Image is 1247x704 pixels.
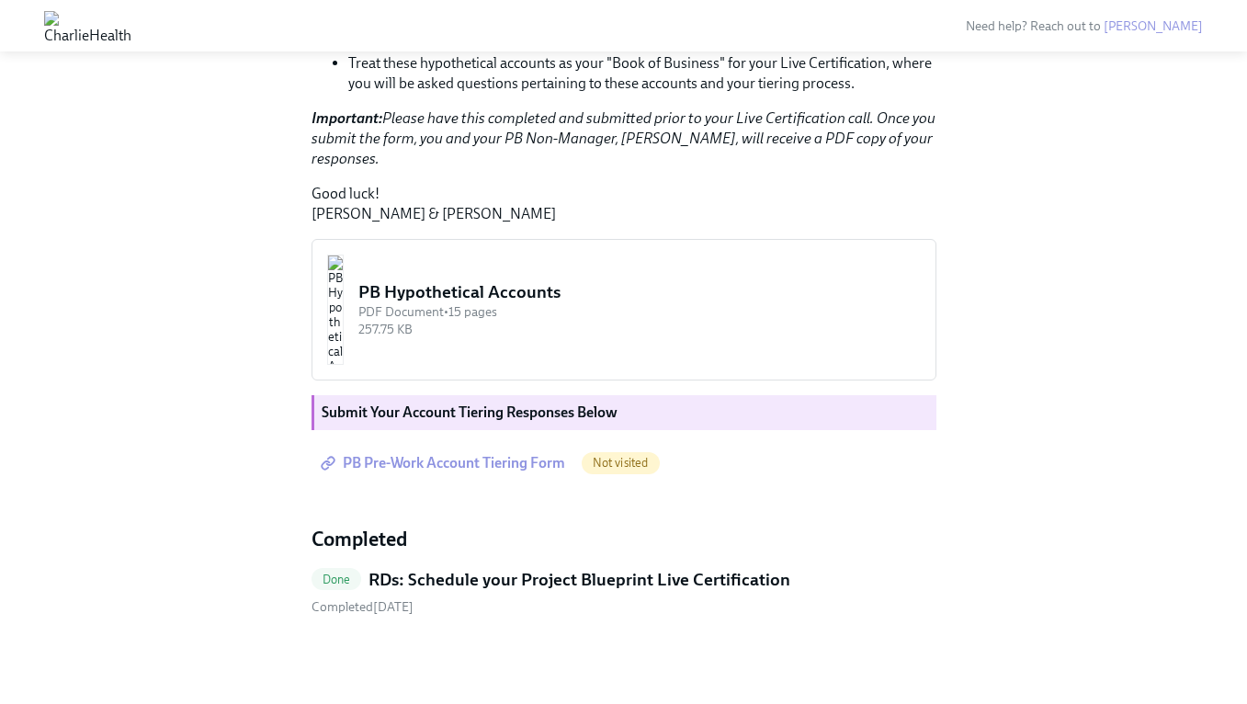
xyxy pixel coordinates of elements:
span: Friday, August 22nd 2025, 11:26 am [312,599,414,615]
img: CharlieHealth [44,11,131,40]
a: PB Pre-Work Account Tiering Form [312,445,578,482]
span: Done [312,573,362,586]
div: 257.75 KB [358,321,921,338]
h4: Completed [312,526,936,553]
strong: Submit Your Account Tiering Responses Below [322,403,618,421]
li: Treat these hypothetical accounts as your "Book of Business" for your Live Certification, where y... [348,53,936,94]
strong: Important: [312,109,382,127]
span: Not visited [582,456,660,470]
img: PB Hypothetical Accounts [327,255,344,365]
button: PB Hypothetical AccountsPDF Document•15 pages257.75 KB [312,239,936,380]
span: Need help? Reach out to [966,18,1203,34]
div: PB Hypothetical Accounts [358,280,921,304]
h5: RDs: Schedule your Project Blueprint Live Certification [368,568,790,592]
div: PDF Document • 15 pages [358,303,921,321]
p: Good luck! [PERSON_NAME] & [PERSON_NAME] [312,184,936,224]
a: DoneRDs: Schedule your Project Blueprint Live Certification Completed[DATE] [312,568,936,617]
a: [PERSON_NAME] [1104,18,1203,34]
em: Please have this completed and submitted prior to your Live Certification call. Once you submit t... [312,109,935,167]
span: PB Pre-Work Account Tiering Form [324,454,565,472]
